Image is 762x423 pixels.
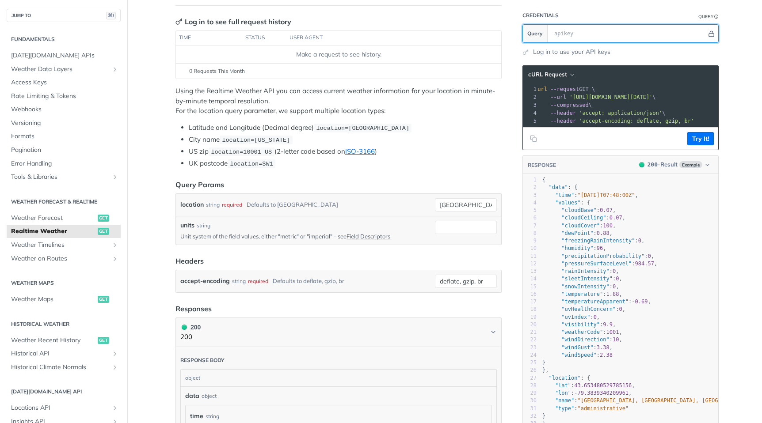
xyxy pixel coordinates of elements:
[7,252,121,265] a: Weather on RoutesShow subpages for Weather on Routes
[561,215,606,221] span: "cloudCeiling"
[698,13,713,20] div: Query
[561,276,613,282] span: "sleetIntensity"
[523,397,537,404] div: 30
[523,207,537,214] div: 5
[106,12,116,19] span: ⌘/
[561,321,600,328] span: "visibility"
[619,306,622,312] span: 0
[561,253,644,259] span: "precipitationProbability"
[533,47,610,57] a: Log in to use your API keys
[523,199,537,207] div: 4
[542,283,619,290] span: : ,
[242,31,286,45] th: status
[542,238,644,244] span: : ,
[523,117,538,125] div: 5
[600,352,613,358] span: 2.38
[180,221,194,230] label: units
[180,232,431,240] p: Unit system of the field values, either "metric" or "imperial" - see
[523,321,537,329] div: 20
[523,222,537,230] div: 7
[542,192,638,198] span: : ,
[610,215,622,221] span: 0.07
[534,86,595,92] span: GET \
[7,293,121,306] a: Weather Mapsget
[523,382,537,389] div: 28
[7,35,121,43] h2: Fundamentals
[111,242,118,249] button: Show subpages for Weather Timelines
[542,367,549,373] span: },
[523,359,537,366] div: 25
[111,350,118,357] button: Show subpages for Historical API
[181,370,494,386] div: object
[527,30,543,38] span: Query
[98,296,109,303] span: get
[698,13,719,20] div: QueryInformation
[648,161,658,168] span: 200
[11,295,95,304] span: Weather Maps
[11,146,118,155] span: Pagination
[523,374,537,382] div: 27
[523,176,537,184] div: 1
[522,12,559,19] div: Credentials
[7,170,121,184] a: Tools & LibrariesShow subpages for Tools & Libraries
[190,410,203,423] label: time
[542,268,619,274] span: : ,
[7,144,121,157] a: Pagination
[603,321,613,328] span: 9.9
[7,49,121,62] a: [DATE][DOMAIN_NAME] APIs
[549,184,568,190] span: "data"
[534,102,592,108] span: \
[11,363,109,372] span: Historical Climate Normals
[561,207,596,213] span: "cloudBase"
[111,255,118,262] button: Show subpages for Weather on Routes
[179,50,498,59] div: Make a request to see history.
[561,329,603,335] span: "weatherCode"
[561,230,593,236] span: "dewPoint"
[542,336,622,343] span: : ,
[523,184,537,191] div: 2
[523,351,537,359] div: 24
[542,405,629,412] span: :
[542,390,632,396] span: : ,
[542,413,545,419] span: }
[7,130,121,143] a: Formats
[542,306,625,312] span: : ,
[597,344,610,351] span: 3.38
[527,161,556,170] button: RESPONSE
[542,291,622,297] span: : ,
[638,238,641,244] span: 0
[648,253,651,259] span: 0
[561,261,632,267] span: "pressureSurfaceLevel"
[11,132,118,141] span: Formats
[11,214,95,223] span: Weather Forecast
[555,192,574,198] span: "time"
[286,31,484,45] th: user agent
[7,90,121,103] a: Rate Limiting & Tokens
[542,230,613,236] span: : ,
[635,261,654,267] span: 984.57
[550,102,589,108] span: --compressed
[180,322,201,332] div: 200
[247,198,338,211] div: Defaults to [GEOGRAPHIC_DATA]
[7,9,121,22] button: JUMP TO⌘/
[542,200,590,206] span: : {
[523,109,538,117] div: 4
[523,275,537,283] div: 14
[561,268,609,274] span: "rainIntensity"
[111,174,118,181] button: Show subpages for Tools & Libraries
[555,382,571,389] span: "lat"
[613,283,616,290] span: 0
[523,25,548,42] button: Query
[594,314,597,320] span: 0
[542,177,545,183] span: {
[11,51,118,60] span: [DATE][DOMAIN_NAME] APIs
[597,230,610,236] span: 0.88
[550,110,576,116] span: --header
[189,123,502,133] li: Latitude and Longitude (Decimal degree)
[549,375,580,381] span: "location"
[523,260,537,268] div: 12
[176,31,242,45] th: time
[175,179,224,190] div: Query Params
[11,349,109,358] span: Historical API
[189,67,245,75] span: 0 Requests This Month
